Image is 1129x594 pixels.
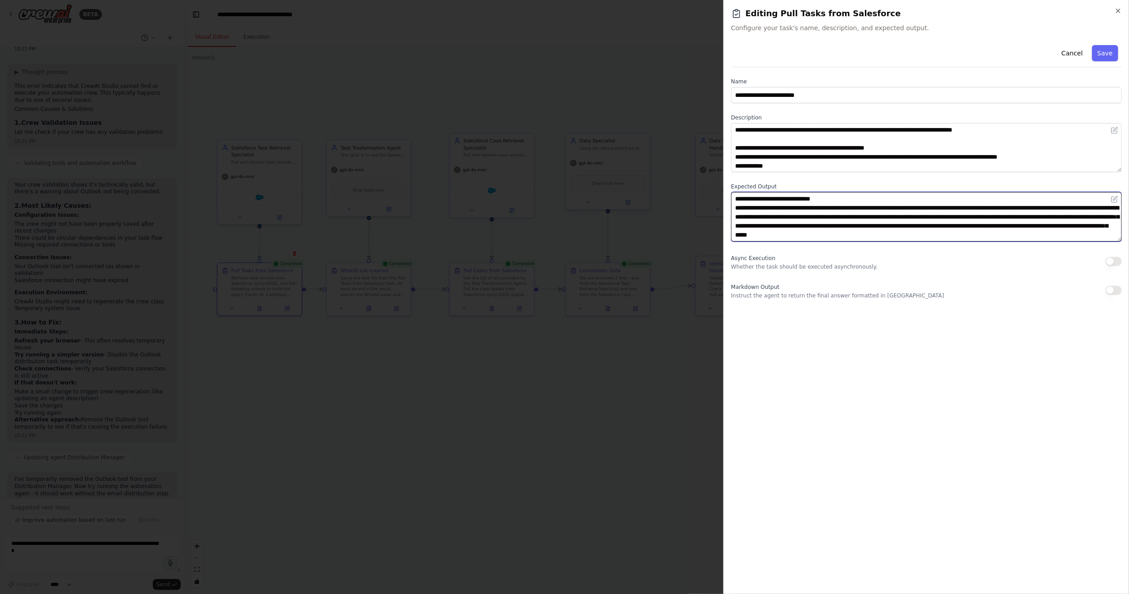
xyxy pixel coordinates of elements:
[1109,125,1120,136] button: Open in editor
[731,114,1122,121] label: Description
[1056,45,1088,61] button: Cancel
[731,7,1122,20] h2: Editing Pull Tasks from Salesforce
[1092,45,1118,61] button: Save
[731,78,1122,85] label: Name
[731,255,775,261] span: Async Execution
[731,263,878,270] p: Whether the task should be executed asynchronously.
[731,284,779,290] span: Markdown Output
[731,292,944,299] p: Instruct the agent to return the final answer formatted in [GEOGRAPHIC_DATA]
[731,23,1122,32] span: Configure your task's name, description, and expected output.
[731,183,1122,190] label: Expected Output
[1109,194,1120,205] button: Open in editor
